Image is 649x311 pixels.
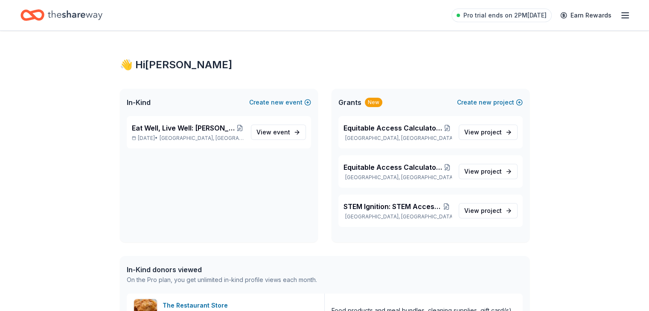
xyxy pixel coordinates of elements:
div: On the Pro plan, you get unlimited in-kind profile views each month. [127,275,317,285]
p: [GEOGRAPHIC_DATA], [GEOGRAPHIC_DATA] [343,174,452,181]
button: Createnewproject [457,97,523,108]
a: View event [251,125,306,140]
span: View [464,127,502,137]
span: event [273,128,290,136]
span: View [464,166,502,177]
span: project [481,207,502,214]
span: [GEOGRAPHIC_DATA], [GEOGRAPHIC_DATA] [160,135,244,142]
span: STEM Ignition: STEM Access and Exploration. [343,201,441,212]
p: [DATE] • [132,135,244,142]
span: View [256,127,290,137]
span: project [481,168,502,175]
a: View project [459,125,518,140]
span: In-Kind [127,97,151,108]
span: Pro trial ends on 2PM[DATE] [463,10,547,20]
span: Grants [338,97,361,108]
p: [GEOGRAPHIC_DATA], [GEOGRAPHIC_DATA] [343,213,452,220]
span: new [271,97,284,108]
div: New [365,98,382,107]
a: Earn Rewards [555,8,617,23]
span: Eat Well, Live Well: [PERSON_NAME] Culinary Wellness Pop-Up [132,123,236,133]
a: Home [20,5,102,25]
p: [GEOGRAPHIC_DATA], [GEOGRAPHIC_DATA] [343,135,452,142]
a: Pro trial ends on 2PM[DATE] [451,9,552,22]
span: Equitable Access Calculators: Bridging the Digital Divide [343,162,443,172]
button: Createnewevent [249,97,311,108]
span: project [481,128,502,136]
span: new [479,97,492,108]
span: Equitable Access Calculators: Bridging the Digital Divide [343,123,443,133]
span: View [464,206,502,216]
div: 👋 Hi [PERSON_NAME] [120,58,530,72]
div: In-Kind donors viewed [127,264,317,275]
a: View project [459,203,518,218]
div: The Restaurant Store [163,300,231,311]
a: View project [459,164,518,179]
